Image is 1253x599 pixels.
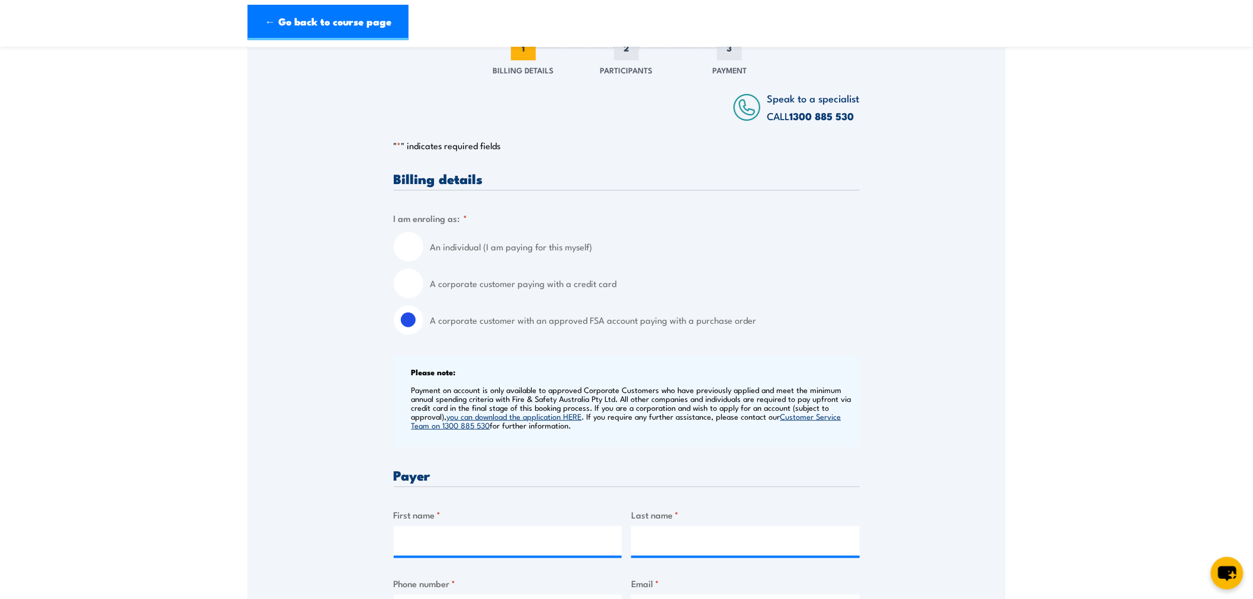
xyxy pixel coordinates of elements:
label: A corporate customer paying with a credit card [430,269,860,298]
p: Payment on account is only available to approved Corporate Customers who have previously applied ... [412,385,857,430]
legend: I am enroling as: [394,211,468,225]
b: Please note: [412,366,456,378]
a: you can download the application HERE [447,411,582,421]
span: Billing Details [493,64,554,76]
a: Customer Service Team on 1300 885 530 [412,411,841,430]
span: Payment [712,64,747,76]
span: Participants [600,64,653,76]
h3: Payer [394,468,860,482]
label: Last name [631,508,860,521]
p: " " indicates required fields [394,140,860,152]
label: An individual (I am paying for this myself) [430,232,860,262]
label: A corporate customer with an approved FSA account paying with a purchase order [430,305,860,335]
span: 3 [717,36,742,60]
label: Phone number [394,577,622,590]
span: Speak to a specialist CALL [767,91,859,123]
label: First name [394,508,622,521]
button: chat-button [1211,557,1244,590]
a: ← Go back to course page [248,5,409,40]
label: Email [631,577,860,590]
span: 2 [614,36,639,60]
h3: Billing details [394,172,860,185]
a: 1300 885 530 [789,108,854,124]
span: 1 [511,36,536,60]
